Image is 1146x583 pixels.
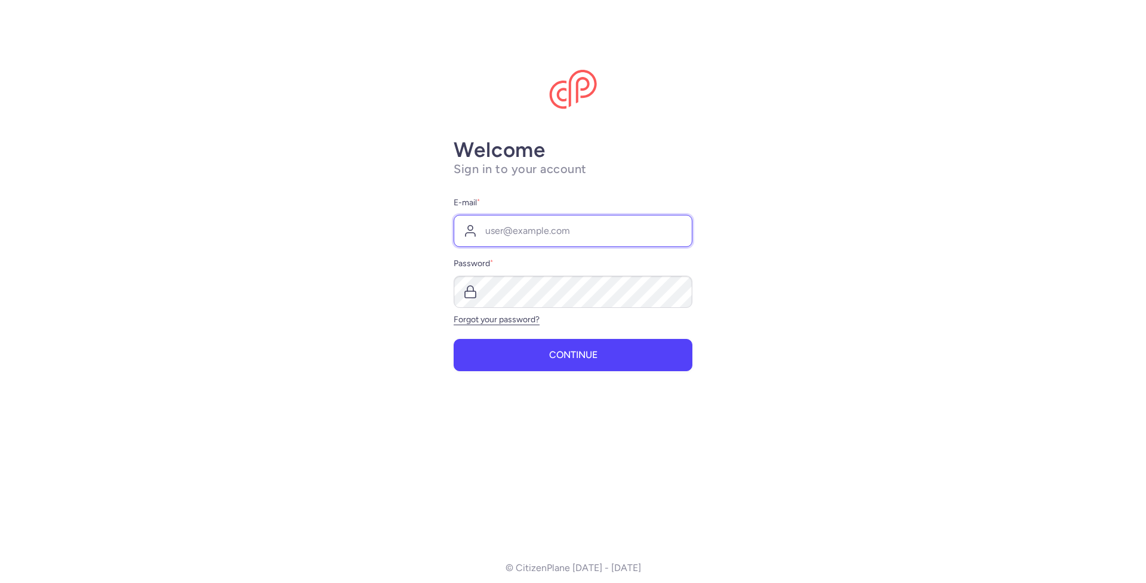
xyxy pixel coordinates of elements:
[454,137,546,162] strong: Welcome
[506,563,641,573] p: © CitizenPlane [DATE] - [DATE]
[454,257,692,271] label: Password
[454,196,692,210] label: E-mail
[549,350,597,360] span: Continue
[549,70,597,109] img: CitizenPlane logo
[454,215,692,247] input: user@example.com
[454,162,692,177] h1: Sign in to your account
[454,314,540,325] a: Forgot your password?
[454,339,692,371] button: Continue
